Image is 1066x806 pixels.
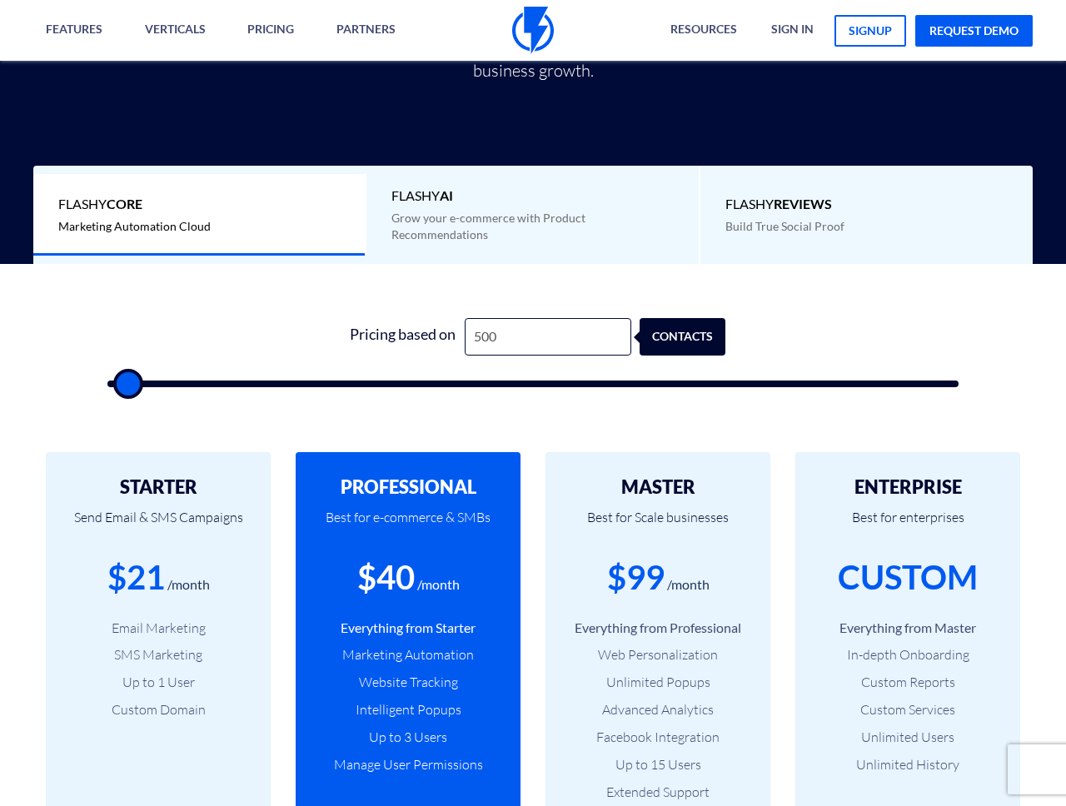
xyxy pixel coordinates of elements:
li: Custom Services [820,700,995,719]
p: Best for enterprises [820,497,995,554]
li: Email Marketing [71,619,246,638]
span: Flashy [391,187,673,206]
li: Custom Reports [820,673,995,692]
b: Core [107,196,142,211]
li: Website Tracking [321,673,496,692]
li: Intelligent Popups [321,700,496,719]
span: Build True Social Proof [725,219,844,233]
p: Send Email & SMS Campaigns [71,497,246,554]
div: $40 [357,554,415,601]
div: Pricing based on [340,318,465,356]
div: $99 [607,554,665,601]
h2: ENTERPRISE [820,477,995,497]
li: Unlimited History [820,755,995,774]
li: Up to 1 User [71,673,246,692]
li: Facebook Integration [570,728,745,747]
div: /month [417,575,460,595]
p: Best for Scale businesses [570,497,745,554]
p: Best for e-commerce & SMBs [321,497,496,554]
li: Web Personalization [570,645,745,664]
div: /month [667,575,710,595]
div: CUSTOM [838,554,978,601]
li: Extended Support [570,783,745,802]
div: $21 [107,554,165,601]
h2: MASTER [570,477,745,497]
span: Marketing Automation Cloud [58,219,211,233]
li: Everything from Starter [321,619,496,638]
li: Up to 3 Users [321,728,496,747]
b: AI [440,187,453,203]
li: In-depth Onboarding [820,645,995,664]
a: signup [834,15,906,47]
li: Unlimited Popups [570,673,745,692]
span: Flashy [58,195,340,214]
li: Advanced Analytics [570,700,745,719]
h2: STARTER [71,477,246,497]
span: Flashy [725,195,1009,214]
li: Everything from Professional [570,619,745,638]
li: Custom Domain [71,700,246,719]
li: SMS Marketing [71,645,246,664]
li: Marketing Automation [321,645,496,664]
li: Everything from Master [820,619,995,638]
a: request demo [915,15,1033,47]
div: contacts [648,318,734,356]
li: Up to 15 Users [570,755,745,774]
li: Manage User Permissions [321,755,496,774]
span: Grow your e-commerce with Product Recommendations [391,211,585,241]
h2: PROFESSIONAL [321,477,496,497]
div: /month [167,575,210,595]
li: Unlimited Users [820,728,995,747]
b: REVIEWS [774,196,832,211]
